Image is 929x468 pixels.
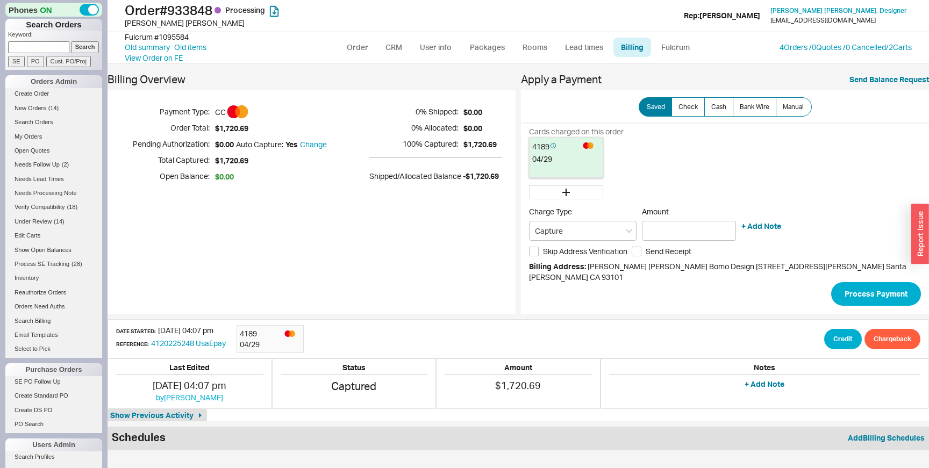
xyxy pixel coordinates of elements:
[5,159,102,170] a: Needs Follow Up(2)
[886,42,912,52] a: /2Carts
[125,53,183,62] a: View Order on FE
[40,4,52,16] span: ON
[215,101,248,123] span: CC
[824,329,862,349] button: Credit
[5,438,102,451] div: Users Admin
[5,19,102,31] h1: Search Orders
[532,140,577,154] div: 4189
[215,171,234,182] span: $0.00
[5,287,102,298] a: Reauthorize Orders
[642,207,736,217] span: Amount
[369,120,458,136] h5: 0 % Allocated:
[632,247,641,256] input: Send Receipt
[15,218,52,225] span: Under Review
[121,120,210,136] h5: Order Total:
[5,174,102,185] a: Needs Lead Times
[15,190,77,196] span: Needs Processing Note
[236,139,283,150] div: Auto Capture:
[108,409,207,422] button: Show Previous Activity
[108,74,516,90] h3: Billing Overview
[678,103,698,111] span: Check
[240,339,279,350] div: 04 / 29
[121,168,210,184] h5: Open Balance:
[770,17,876,24] div: [EMAIL_ADDRESS][DOMAIN_NAME]
[48,105,59,111] span: ( 14 )
[529,247,539,256] input: Skip Address Verification
[369,104,458,120] h5: 0 % Shipped:
[557,38,611,57] a: Lead times
[745,379,784,390] button: + Add Note
[285,139,298,150] div: Yes
[369,169,461,184] h5: Shipped/Allocated Balance
[151,339,226,348] a: 4120225248 UsaEpay
[5,405,102,416] a: Create DS PO
[532,154,600,164] div: 04 / 29
[5,363,102,376] div: Purchase Orders
[5,201,102,213] a: Verify Compatibility(18)
[463,139,497,150] span: $1,720.69
[125,42,170,53] a: Old summary
[116,392,263,403] div: by [PERSON_NAME]
[71,41,99,53] input: Search
[780,42,886,52] a: 4Orders /0Quotes /0 Cancelled
[646,246,691,257] span: Send Receipt
[46,56,91,67] input: Cust. PO/Proj
[5,230,102,241] a: Edit Carts
[529,221,637,241] input: Select...
[125,32,189,42] div: Fulcrum # 1095584
[8,31,102,41] p: Keyword:
[514,38,555,57] a: Rooms
[642,221,736,241] input: Amount
[5,315,102,327] a: Search Billing
[5,131,102,142] a: My Orders
[783,103,804,111] span: Manual
[281,379,428,394] div: Captured
[215,155,327,166] span: $1,720.69
[215,123,327,134] span: $1,720.69
[5,117,102,128] a: Search Orders
[5,329,102,341] a: Email Templates
[5,216,102,227] a: Under Review(14)
[529,261,921,282] div: [PERSON_NAME] [PERSON_NAME] Bomo Design [STREET_ADDRESS][PERSON_NAME] Santa [PERSON_NAME] CA 93101
[116,328,155,334] h6: Date Started:
[462,38,512,57] a: Packages
[15,161,60,168] span: Needs Follow Up
[369,136,458,152] h5: 100 % Captured:
[5,390,102,401] a: Create Standard PO
[770,7,907,15] a: [PERSON_NAME] [PERSON_NAME], Designer
[412,38,460,57] a: User info
[72,261,82,267] span: ( 28 )
[116,379,263,392] div: [DATE] 04:07 pm
[121,104,210,120] h5: Payment Type:
[8,56,25,67] input: SE
[116,364,263,375] h5: Last Edited
[116,341,148,347] h6: Reference:
[770,6,907,15] span: [PERSON_NAME] [PERSON_NAME] , Designer
[521,74,929,90] h3: Apply a Payment
[495,379,541,391] span: $1,720.69
[67,204,78,210] span: ( 18 )
[62,161,69,168] span: ( 2 )
[5,88,102,99] a: Create Order
[5,376,102,387] a: SE PO Follow Up
[121,136,210,152] h5: Pending Authorization:
[378,38,410,57] a: CRM
[15,204,65,210] span: Verify Compatibility
[240,328,279,339] div: 4189
[874,333,911,345] span: Chargeback
[445,364,592,375] h5: Amount
[529,207,572,216] span: Charge Type
[112,432,166,443] h2: Schedules
[339,38,376,57] a: Order
[845,287,907,300] span: Process Payment
[848,433,925,443] button: AddBilling Schedules
[125,3,467,18] h1: Order # 933848
[215,139,234,150] span: $0.00
[5,272,102,284] a: Inventory
[833,333,853,345] span: Credit
[121,152,210,168] h5: Total Captured:
[5,301,102,312] a: Orders Need Auths
[740,103,769,111] span: Bank Wire
[5,451,102,463] a: Search Profiles
[543,246,627,257] span: Skip Address Verification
